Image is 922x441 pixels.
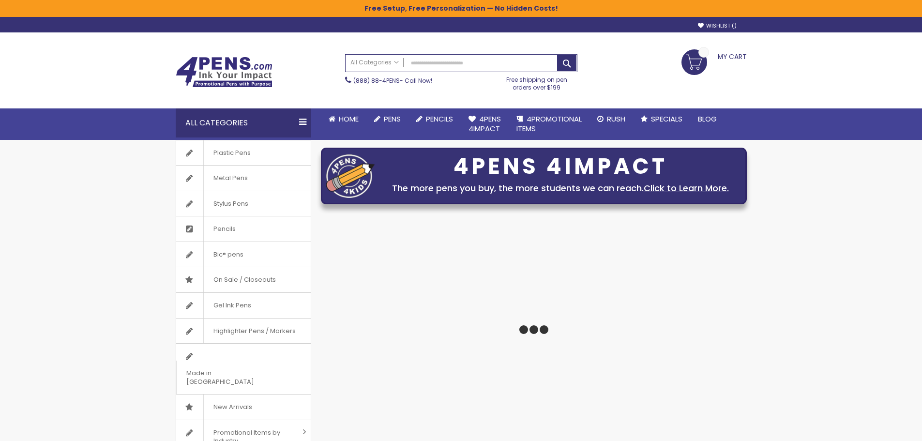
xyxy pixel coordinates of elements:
[176,344,311,394] a: Made in [GEOGRAPHIC_DATA]
[426,114,453,124] span: Pencils
[366,108,408,130] a: Pens
[203,140,260,166] span: Plastic Pens
[203,267,286,292] span: On Sale / Closeouts
[176,242,311,267] a: Bic® pens
[176,293,311,318] a: Gel Ink Pens
[384,114,401,124] span: Pens
[203,216,245,242] span: Pencils
[176,267,311,292] a: On Sale / Closeouts
[176,166,311,191] a: Metal Pens
[176,361,287,394] span: Made in [GEOGRAPHIC_DATA]
[176,216,311,242] a: Pencils
[176,108,311,137] div: All Categories
[203,166,257,191] span: Metal Pens
[203,293,261,318] span: Gel Ink Pens
[176,57,272,88] img: 4Pens Custom Pens and Promotional Products
[633,108,690,130] a: Specials
[350,59,399,66] span: All Categories
[346,55,404,71] a: All Categories
[176,140,311,166] a: Plastic Pens
[509,108,589,140] a: 4PROMOTIONALITEMS
[321,108,366,130] a: Home
[176,191,311,216] a: Stylus Pens
[203,319,305,344] span: Highlighter Pens / Markers
[203,395,262,420] span: New Arrivals
[690,108,725,130] a: Blog
[203,242,253,267] span: Bic® pens
[516,114,582,134] span: 4PROMOTIONAL ITEMS
[461,108,509,140] a: 4Pens4impact
[408,108,461,130] a: Pencils
[469,114,501,134] span: 4Pens 4impact
[353,76,400,85] a: (888) 88-4PENS
[339,114,359,124] span: Home
[176,319,311,344] a: Highlighter Pens / Markers
[176,395,311,420] a: New Arrivals
[496,72,577,91] div: Free shipping on pen orders over $199
[607,114,625,124] span: Rush
[326,154,375,198] img: four_pen_logo.png
[589,108,633,130] a: Rush
[353,76,432,85] span: - Call Now!
[644,182,729,194] a: Click to Learn More.
[698,22,737,30] a: Wishlist
[203,191,258,216] span: Stylus Pens
[379,156,741,177] div: 4PENS 4IMPACT
[379,182,741,195] div: The more pens you buy, the more students we can reach.
[651,114,682,124] span: Specials
[698,114,717,124] span: Blog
